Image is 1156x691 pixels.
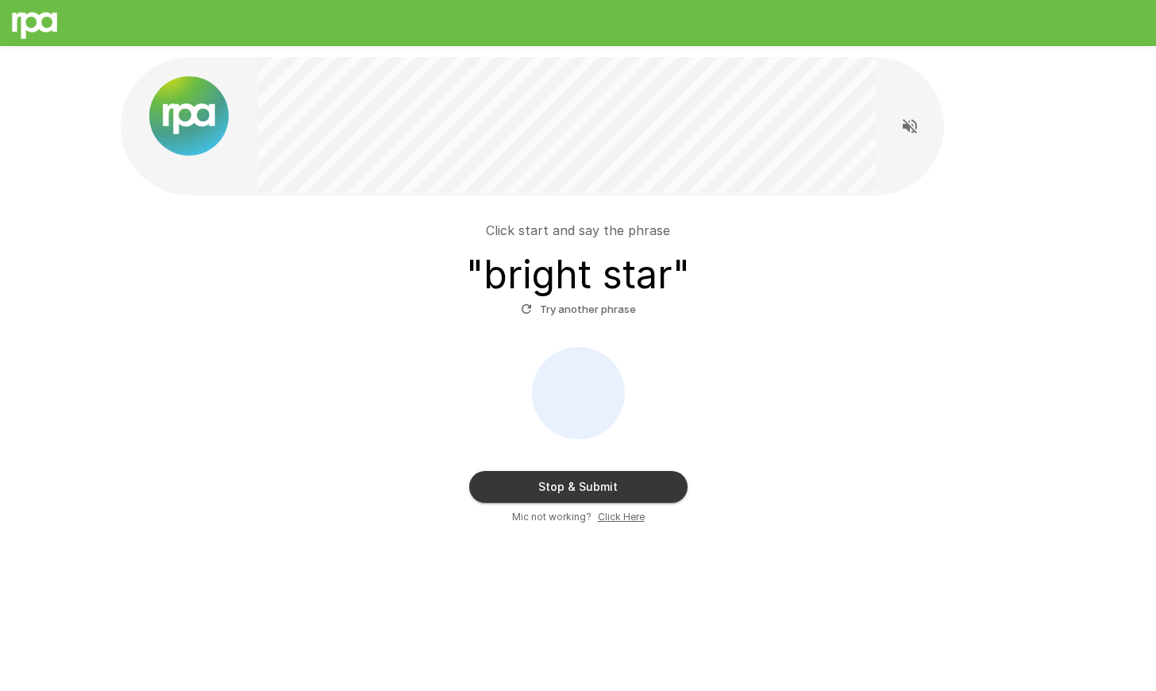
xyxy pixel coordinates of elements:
p: Click start and say the phrase [486,221,670,240]
button: Stop & Submit [469,471,688,503]
u: Click Here [598,511,645,523]
button: Read questions aloud [894,110,926,142]
button: Try another phrase [517,297,640,322]
img: new%2520logo%2520(1).png [149,76,229,156]
span: Mic not working? [512,509,591,525]
h3: " bright star " [466,253,690,297]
